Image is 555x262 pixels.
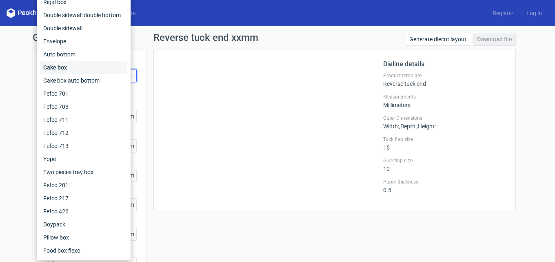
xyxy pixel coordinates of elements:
div: Double sidewall double bottom [40,9,127,22]
div: Fefco 201 [40,179,127,192]
div: Cake box auto bottom [40,74,127,87]
div: Yope [40,152,127,166]
a: Register [486,9,520,17]
div: Auto bottom [40,48,127,61]
label: Tuck flap size [383,136,506,143]
div: Fefco 701 [40,87,127,100]
div: Fefco 713 [40,139,127,152]
label: Glue flap size [383,157,506,164]
div: Pillow box [40,231,127,244]
span: , Depth : [399,123,417,130]
div: Fefco 712 [40,126,127,139]
label: Paper thickness [383,179,506,185]
div: Reverse tuck end [383,72,506,87]
div: Fefco 426 [40,205,127,218]
div: Double sidewall [40,22,127,35]
span: , Height : [417,123,436,130]
label: Outer Dimensions [383,115,506,121]
a: Log in [520,9,548,17]
div: 15 [383,136,506,151]
div: Doypack [40,218,127,231]
div: Fefco 217 [40,192,127,205]
div: 10 [383,157,506,172]
div: Two pieces tray box [40,166,127,179]
div: Fefco 711 [40,113,127,126]
div: Millimeters [383,94,506,108]
div: 0.5 [383,179,506,193]
label: Measurements [383,94,506,100]
div: Food box flexo [40,244,127,257]
div: Cake box [40,61,127,74]
div: Fefco 703 [40,100,127,113]
h1: Reverse tuck end xxmm [153,33,258,43]
div: Envelope [40,35,127,48]
span: Width : [383,123,399,130]
a: Generate diecut layout [406,33,470,46]
label: Product template [383,72,506,79]
h2: Dieline details [383,59,506,69]
h1: Generate new dieline [33,33,522,43]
